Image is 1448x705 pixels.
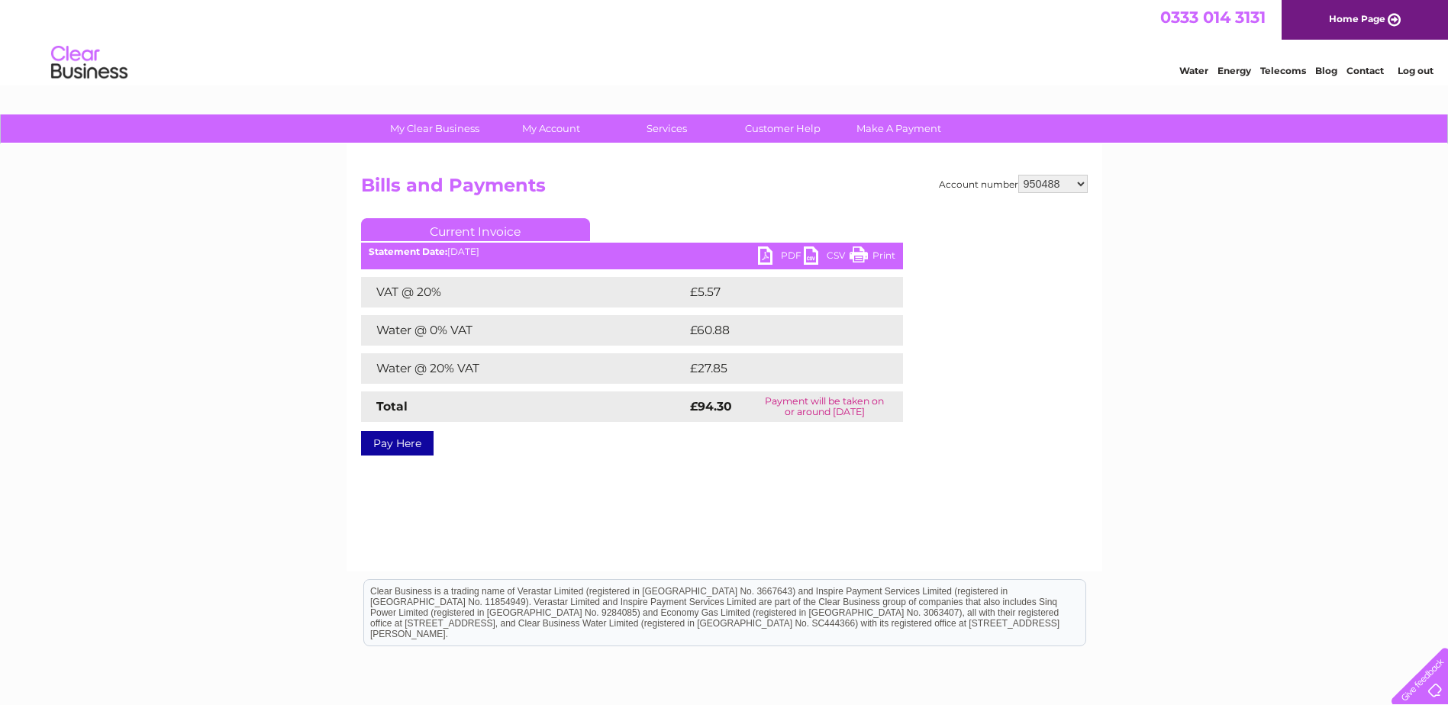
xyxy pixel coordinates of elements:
[686,353,872,384] td: £27.85
[361,431,434,456] a: Pay Here
[372,114,498,143] a: My Clear Business
[364,8,1085,74] div: Clear Business is a trading name of Verastar Limited (registered in [GEOGRAPHIC_DATA] No. 3667643...
[1179,65,1208,76] a: Water
[369,246,447,257] b: Statement Date:
[686,277,867,307] td: £5.57
[690,399,732,414] strong: £94.30
[850,246,895,269] a: Print
[686,315,873,346] td: £60.88
[720,114,846,143] a: Customer Help
[361,175,1088,204] h2: Bills and Payments
[1315,65,1337,76] a: Blog
[1260,65,1306,76] a: Telecoms
[1217,65,1251,76] a: Energy
[939,175,1088,193] div: Account number
[1160,8,1266,27] a: 0333 014 3131
[1346,65,1384,76] a: Contact
[488,114,614,143] a: My Account
[361,315,686,346] td: Water @ 0% VAT
[361,218,590,241] a: Current Invoice
[376,399,408,414] strong: Total
[758,246,804,269] a: PDF
[1398,65,1433,76] a: Log out
[361,353,686,384] td: Water @ 20% VAT
[804,246,850,269] a: CSV
[747,391,902,422] td: Payment will be taken on or around [DATE]
[604,114,730,143] a: Services
[50,40,128,86] img: logo.png
[361,246,903,257] div: [DATE]
[361,277,686,307] td: VAT @ 20%
[836,114,962,143] a: Make A Payment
